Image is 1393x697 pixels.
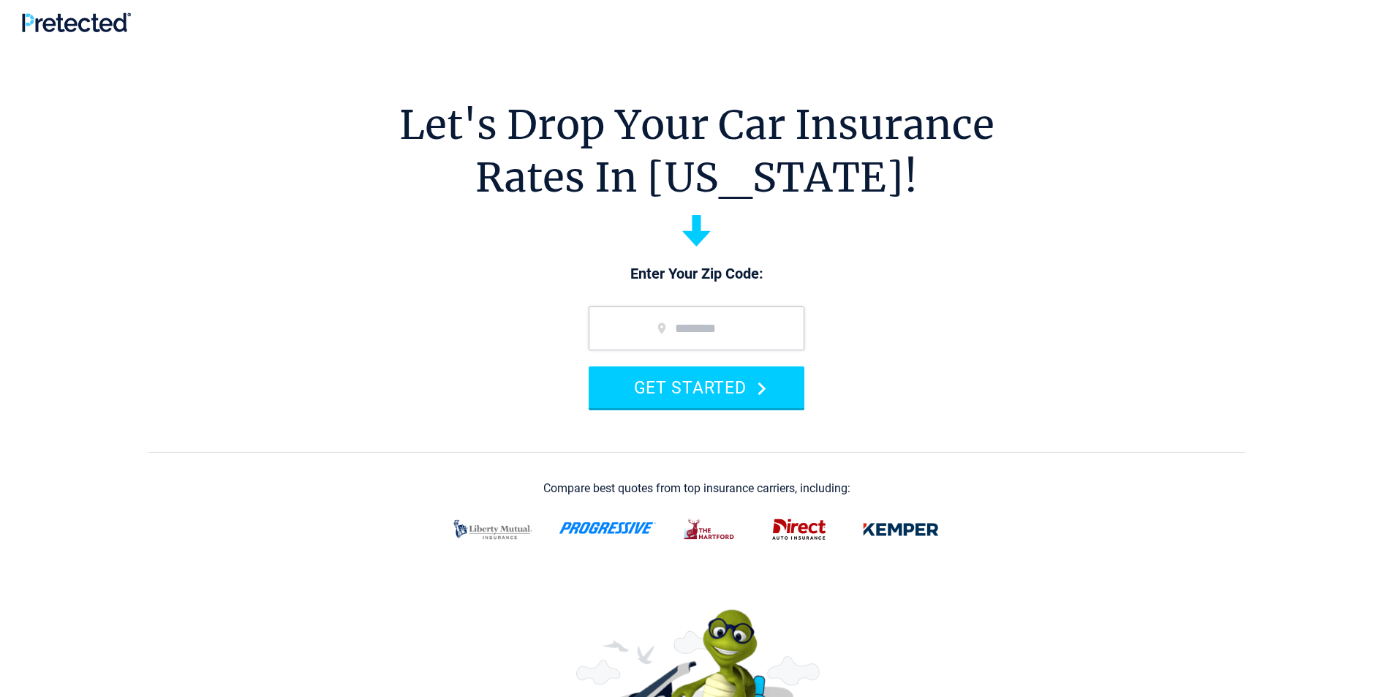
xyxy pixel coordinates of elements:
[589,366,804,408] button: GET STARTED
[763,510,835,549] img: direct
[574,264,819,285] p: Enter Your Zip Code:
[853,510,949,549] img: kemper
[399,99,994,204] h1: Let's Drop Your Car Insurance Rates In [US_STATE]!
[674,510,746,549] img: thehartford
[22,12,131,32] img: Pretected Logo
[589,306,804,350] input: zip code
[445,510,541,549] img: liberty
[559,522,657,534] img: progressive
[543,482,850,495] div: Compare best quotes from top insurance carriers, including:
